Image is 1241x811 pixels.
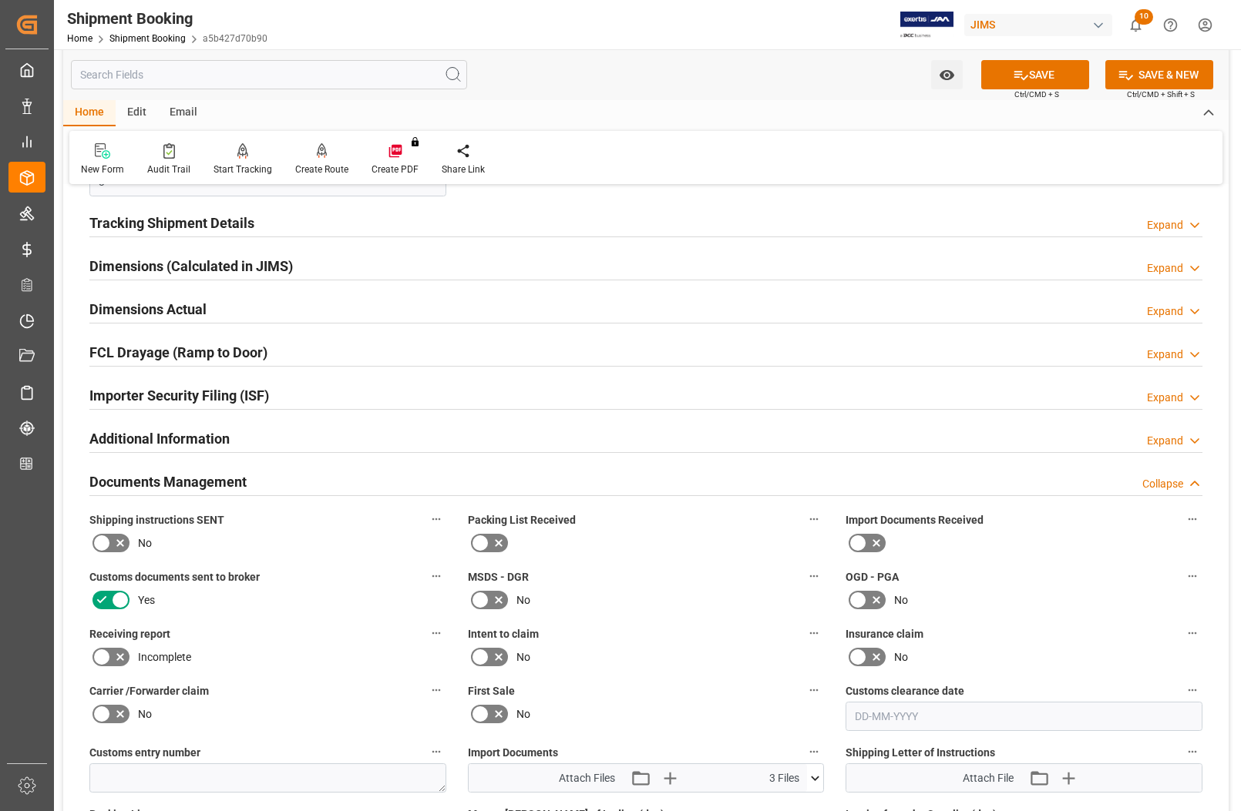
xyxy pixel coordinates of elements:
div: Expand [1147,260,1183,276]
button: Shipping instructions SENT [426,509,446,529]
span: No [894,649,908,665]
div: Expand [1147,433,1183,449]
span: Intent to claim [468,626,539,642]
div: Shipment Booking [67,7,267,30]
button: Help Center [1153,8,1188,42]
span: No [516,592,530,608]
span: Customs clearance date [846,683,964,699]
span: Import Documents [468,745,558,761]
button: Customs entry number [426,742,446,762]
span: Insurance claim [846,626,923,642]
div: Expand [1147,390,1183,406]
input: DD-MM-YYYY [846,702,1202,731]
span: No [516,706,530,722]
h2: Dimensions Actual [89,299,207,320]
span: Import Documents Received [846,512,984,528]
button: open menu [931,60,963,89]
div: New Form [81,163,124,176]
button: JIMS [964,10,1118,39]
h2: Additional Information [89,428,230,449]
div: Start Tracking [214,163,272,176]
button: Shipping Letter of Instructions [1182,742,1202,762]
button: Receiving report [426,623,446,643]
div: Collapse [1142,476,1183,492]
div: Expand [1147,303,1183,320]
span: MSDS - DGR [468,569,529,585]
button: Import Documents [804,742,824,762]
span: Ctrl/CMD + Shift + S [1127,89,1195,100]
button: Intent to claim [804,623,824,643]
button: First Sale [804,680,824,700]
span: No [138,706,152,722]
span: Shipping Letter of Instructions [846,745,995,761]
img: Exertis%20JAM%20-%20Email%20Logo.jpg_1722504956.jpg [900,12,953,39]
h2: Tracking Shipment Details [89,213,254,233]
span: Shipping instructions SENT [89,512,224,528]
h2: Importer Security Filing (ISF) [89,385,269,406]
div: Home [63,100,116,126]
div: Edit [116,100,158,126]
h2: Documents Management [89,471,247,492]
span: Customs documents sent to broker [89,569,260,585]
button: MSDS - DGR [804,566,824,586]
button: Customs clearance date [1182,680,1202,700]
div: Audit Trail [147,163,190,176]
span: No [894,592,908,608]
button: Import Documents Received [1182,509,1202,529]
span: No [516,649,530,665]
a: Home [67,33,92,44]
div: Share Link [442,163,485,176]
span: Incomplete [138,649,191,665]
span: Carrier /Forwarder claim [89,683,209,699]
div: JIMS [964,14,1112,36]
button: Customs documents sent to broker [426,566,446,586]
span: Yes [138,592,155,608]
button: Packing List Received [804,509,824,529]
span: OGD - PGA [846,569,899,585]
div: Email [158,100,209,126]
button: Insurance claim [1182,623,1202,643]
span: Attach Files [559,770,615,786]
span: 3 Files [769,770,799,786]
span: 10 [1135,9,1153,25]
button: SAVE & NEW [1105,60,1213,89]
button: OGD - PGA [1182,566,1202,586]
div: Expand [1147,347,1183,363]
button: show 10 new notifications [1118,8,1153,42]
span: Receiving report [89,626,170,642]
div: Create Route [295,163,348,176]
span: First Sale [468,683,515,699]
span: Packing List Received [468,512,576,528]
span: No [138,535,152,551]
span: Attach File [963,770,1014,786]
h2: FCL Drayage (Ramp to Door) [89,342,267,363]
button: Carrier /Forwarder claim [426,680,446,700]
span: Customs entry number [89,745,200,761]
h2: Dimensions (Calculated in JIMS) [89,256,293,276]
div: Expand [1147,217,1183,233]
button: SAVE [981,60,1089,89]
span: Ctrl/CMD + S [1014,89,1059,100]
input: Search Fields [71,60,467,89]
a: Shipment Booking [109,33,186,44]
